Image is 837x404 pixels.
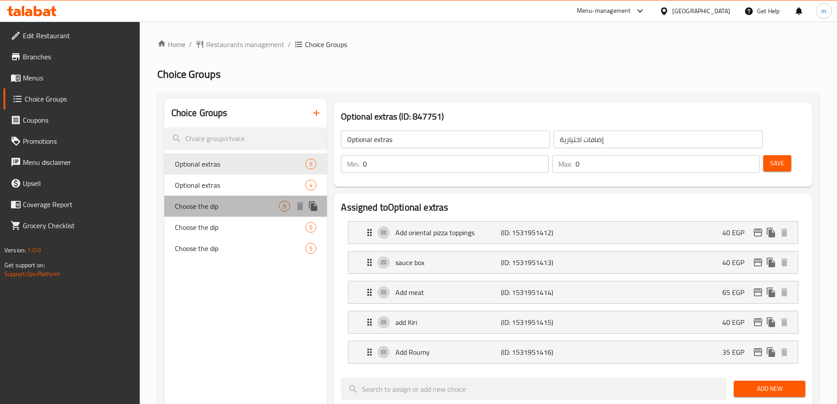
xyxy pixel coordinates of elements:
a: Choice Groups [4,88,140,109]
div: Expand [348,251,798,273]
span: Optional extras [175,180,306,190]
span: Promotions [23,136,133,146]
button: edit [751,226,765,239]
p: Min: [347,159,359,169]
h2: Choice Groups [171,106,228,120]
a: Home [157,39,185,50]
button: duplicate [765,226,778,239]
button: edit [751,346,765,359]
a: Restaurants management [196,39,284,50]
span: Menus [23,73,133,83]
li: Expand [341,337,805,367]
li: Expand [341,277,805,307]
li: / [288,39,291,50]
span: Choice Groups [25,94,133,104]
p: 40 EGP [722,317,751,328]
span: Optional extras [175,159,306,169]
div: Optional extras4 [164,175,327,196]
div: Choices [305,222,316,233]
h3: Optional extras (ID: 847751) [341,109,805,124]
div: Choices [305,180,316,190]
p: 35 EGP [722,347,751,357]
p: 40 EGP [722,257,751,268]
span: m [821,6,826,16]
span: 5 [279,202,290,211]
a: Coupons [4,109,140,131]
span: Coupons [23,115,133,125]
button: Add New [734,381,805,397]
span: Upsell [23,178,133,189]
span: Grocery Checklist [23,220,133,231]
button: duplicate [307,200,320,213]
nav: breadcrumb [157,39,819,50]
a: Edit Restaurant [4,25,140,46]
span: 5 [306,160,316,168]
div: Choose the dip5 [164,217,327,238]
span: Restaurants management [206,39,284,50]
li: Expand [341,218,805,247]
a: Menu disclaimer [4,152,140,173]
div: [GEOGRAPHIC_DATA] [672,6,730,16]
p: (ID: 1531951416) [501,347,571,357]
a: Grocery Checklist [4,215,140,236]
div: Choices [279,201,290,211]
div: Expand [348,281,798,303]
span: Choice Groups [305,39,347,50]
button: edit [751,316,765,329]
p: Max: [558,159,572,169]
p: (ID: 1531951412) [501,227,571,238]
button: duplicate [765,286,778,299]
div: Expand [348,222,798,244]
button: delete [778,346,791,359]
button: delete [778,226,791,239]
p: 40 EGP [722,227,751,238]
button: edit [751,256,765,269]
span: Coverage Report [23,199,133,210]
span: Choose the dip [175,201,279,211]
h2: Assigned to Optional extras [341,201,805,214]
div: Choices [305,243,316,254]
span: Add New [741,383,798,394]
p: (ID: 1531951414) [501,287,571,298]
a: Coverage Report [4,194,140,215]
div: Choices [305,159,316,169]
span: Edit Restaurant [23,30,133,41]
span: 5 [306,244,316,253]
p: 65 EGP [722,287,751,298]
div: Choose the dip5 [164,238,327,259]
p: Add oriental pizza toppings [395,227,500,238]
li: Expand [341,307,805,337]
span: 5 [306,223,316,232]
p: (ID: 1531951415) [501,317,571,328]
a: Menus [4,67,140,88]
button: duplicate [765,256,778,269]
button: delete [778,286,791,299]
a: Promotions [4,131,140,152]
span: Save [770,158,784,169]
button: duplicate [765,346,778,359]
button: delete [293,200,307,213]
div: Optional extras5 [164,153,327,175]
p: Add Roumy [395,347,500,357]
p: sauce box [395,257,500,268]
button: duplicate [765,316,778,329]
span: Choose the dip [175,222,306,233]
li: Expand [341,247,805,277]
button: edit [751,286,765,299]
button: Save [763,155,791,171]
div: Expand [348,341,798,363]
span: Choose the dip [175,243,306,254]
span: Version: [4,244,26,256]
div: Choose the dip5deleteduplicate [164,196,327,217]
p: add Kiri [395,317,500,328]
div: Menu-management [577,6,631,16]
span: 4 [306,181,316,189]
span: Choice Groups [157,64,221,84]
a: Upsell [4,173,140,194]
p: Add meat [395,287,500,298]
a: Support.OpsPlatform [4,268,60,280]
li: / [189,39,192,50]
button: delete [778,316,791,329]
span: Branches [23,51,133,62]
button: delete [778,256,791,269]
